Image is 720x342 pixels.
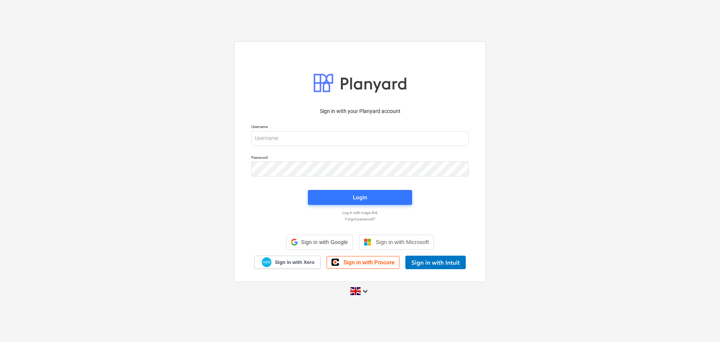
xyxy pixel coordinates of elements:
[361,287,370,296] i: keyboard_arrow_down
[254,256,321,269] a: Sign in with Xero
[247,217,472,221] a: Forgot password?
[251,124,469,131] p: Username
[251,155,469,161] p: Password
[327,256,399,269] a: Sign in with Procore
[247,210,472,215] a: Log in with magic link
[308,190,412,205] button: Login
[343,259,394,266] span: Sign in with Procore
[376,239,429,245] span: Sign in with Microsoft
[301,239,348,245] span: Sign in with Google
[251,131,469,146] input: Username
[364,238,371,246] img: Microsoft logo
[353,193,367,202] div: Login
[286,235,352,250] div: Sign in with Google
[275,259,314,266] span: Sign in with Xero
[262,257,271,267] img: Xero logo
[251,107,469,115] p: Sign in with your Planyard account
